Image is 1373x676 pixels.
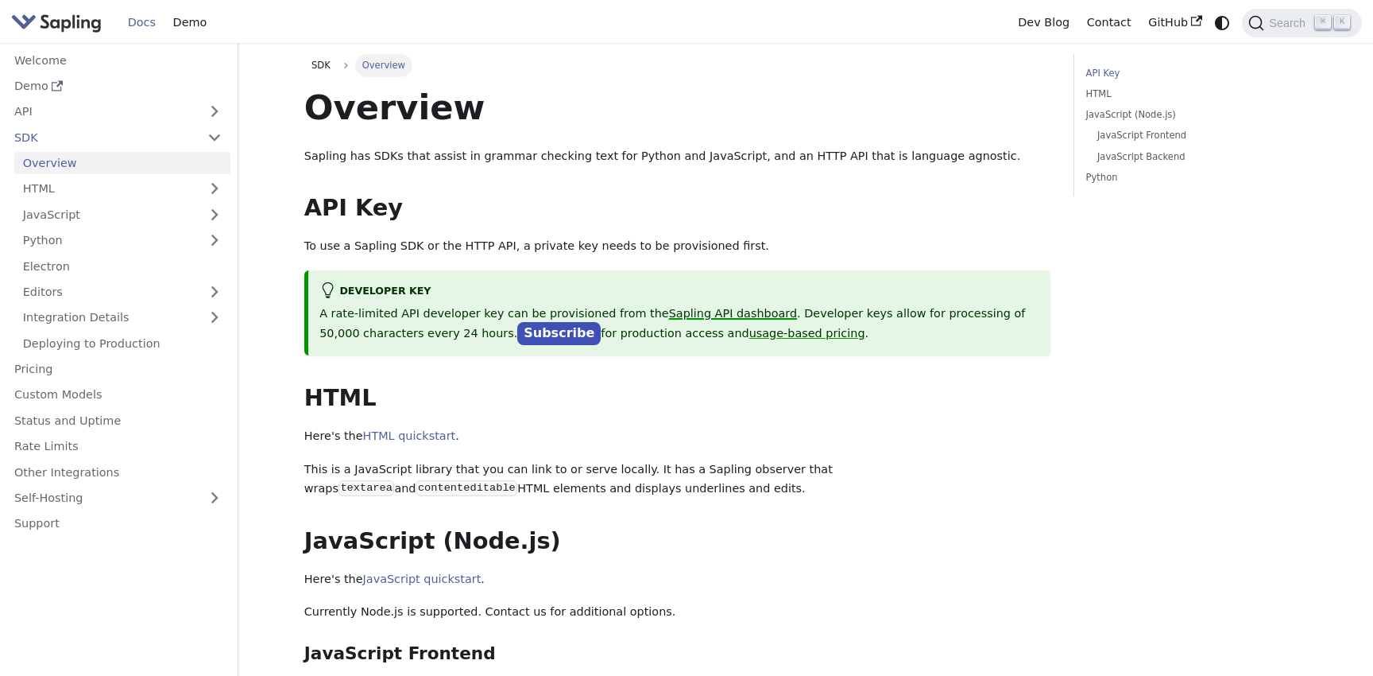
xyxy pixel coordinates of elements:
a: Sapling API dashboard [669,307,797,320]
a: HTML [1086,87,1301,102]
a: JavaScript Frontend [1097,128,1296,143]
span: Search [1264,17,1315,29]
a: Integration Details [14,306,230,329]
a: Python [14,229,230,252]
a: Pricing [6,358,230,381]
button: Search (Command+K) [1242,9,1361,37]
a: SDK [6,126,199,149]
a: JavaScript [14,203,230,226]
a: API [6,100,199,123]
p: Here's the . [304,570,1051,589]
a: GitHub [1139,10,1210,35]
h2: JavaScript (Node.js) [304,527,1051,556]
button: Collapse sidebar category 'SDK' [199,126,230,149]
a: SDK [304,54,338,76]
p: Sapling has SDKs that assist in grammar checking text for Python and JavaScript, and an HTTP API ... [304,147,1051,166]
a: Demo [164,10,215,35]
a: HTML [14,177,230,200]
a: JavaScript quickstart [363,573,482,585]
a: Self-Hosting [6,487,230,510]
code: textarea [338,480,394,496]
a: Electron [14,254,230,278]
a: usage-based pricing [749,327,865,340]
h2: HTML [304,384,1051,413]
div: Developer Key [319,282,1039,301]
a: Welcome [6,49,230,72]
a: Support [6,512,230,535]
a: Custom Models [6,383,230,406]
a: Sapling.ai [11,11,107,34]
a: Dev Blog [1009,10,1077,35]
p: A rate-limited API developer key can be provisioned from the . Developer keys allow for processin... [319,305,1039,344]
a: Other Integrations [6,460,230,484]
h1: Overview [304,86,1051,129]
button: Switch between dark and light mode (currently system mode) [1211,11,1234,34]
a: Python [1086,170,1301,185]
a: Contact [1078,10,1140,35]
a: Editors [14,281,199,304]
a: Deploying to Production [14,332,230,355]
a: Demo [6,75,230,98]
a: Status and Uptime [6,409,230,432]
nav: Breadcrumbs [304,54,1051,76]
h3: JavaScript Frontend [304,643,1051,665]
a: Docs [119,10,164,35]
p: Here's the . [304,427,1051,446]
kbd: K [1334,15,1350,29]
p: This is a JavaScript library that you can link to or serve locally. It has a Sapling observer tha... [304,460,1051,499]
span: Overview [355,54,413,76]
code: contenteditable [416,480,517,496]
a: Rate Limits [6,435,230,458]
img: Sapling.ai [11,11,102,34]
a: JavaScript (Node.js) [1086,107,1301,122]
a: Subscribe [517,322,601,345]
p: Currently Node.js is supported. Contact us for additional options. [304,603,1051,622]
span: SDK [311,60,331,71]
button: Expand sidebar category 'API' [199,100,230,123]
kbd: ⌘ [1315,15,1331,29]
a: JavaScript Backend [1097,150,1296,165]
h2: API Key [304,194,1051,223]
a: API Key [1086,66,1301,81]
a: HTML quickstart [363,429,456,442]
button: Expand sidebar category 'Editors' [199,281,230,304]
p: To use a Sapling SDK or the HTTP API, a private key needs to be provisioned first. [304,237,1051,256]
a: Overview [14,152,230,175]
